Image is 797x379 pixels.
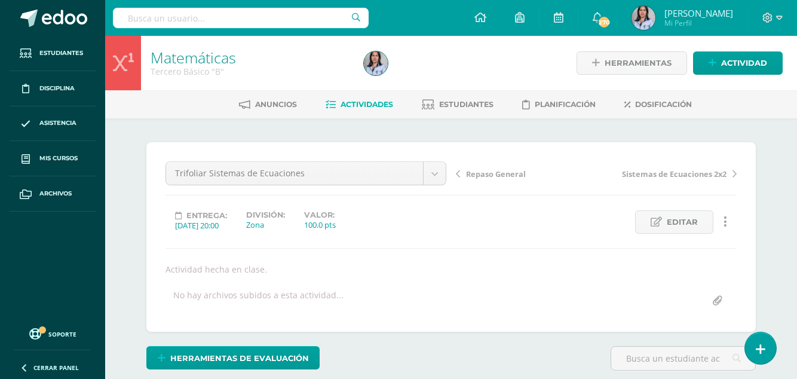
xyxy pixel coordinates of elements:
span: Asistencia [39,118,76,128]
a: Soporte [14,325,91,341]
div: Tercero Básico 'B' [151,66,350,77]
a: Anuncios [239,95,297,114]
h1: Matemáticas [151,49,350,66]
img: 8cf5eb1a5a761f59109bb9e68a1c83ee.png [364,51,388,75]
span: Dosificación [635,100,692,109]
span: [PERSON_NAME] [664,7,733,19]
a: Estudiantes [10,36,96,71]
a: Sistemas de Ecuaciones 2x2 [596,167,737,179]
span: Editar [667,211,698,233]
span: Disciplina [39,84,75,93]
span: Anuncios [255,100,297,109]
span: Herramientas [605,52,672,74]
label: División: [246,210,285,219]
span: Repaso General [466,169,526,179]
span: Mis cursos [39,154,78,163]
a: Mis cursos [10,141,96,176]
span: Entrega: [186,211,227,220]
span: Planificación [535,100,596,109]
a: Trifoliar Sistemas de Ecuaciones [166,162,446,185]
a: Asistencia [10,106,96,142]
div: 100.0 pts [304,219,336,230]
span: Soporte [48,330,76,338]
div: Zona [246,219,285,230]
span: Trifoliar Sistemas de Ecuaciones [175,162,414,185]
span: Archivos [39,189,72,198]
a: Actividad [693,51,783,75]
input: Busca un usuario... [113,8,369,28]
a: Disciplina [10,71,96,106]
label: Valor: [304,210,336,219]
div: Actividad hecha en clase. [161,264,741,275]
span: Actividad [721,52,767,74]
span: Herramientas de evaluación [170,347,309,369]
img: 8cf5eb1a5a761f59109bb9e68a1c83ee.png [632,6,655,30]
span: Estudiantes [39,48,83,58]
span: Cerrar panel [33,363,79,372]
span: Sistemas de Ecuaciones 2x2 [622,169,727,179]
span: Estudiantes [439,100,493,109]
a: Matemáticas [151,47,236,68]
input: Busca un estudiante aquí... [611,347,755,370]
div: [DATE] 20:00 [175,220,227,231]
a: Estudiantes [422,95,493,114]
a: Planificación [522,95,596,114]
a: Repaso General [456,167,596,179]
span: 270 [597,16,611,29]
span: Mi Perfil [664,18,733,28]
a: Dosificación [624,95,692,114]
a: Actividades [326,95,393,114]
span: Actividades [341,100,393,109]
div: No hay archivos subidos a esta actividad... [173,289,344,313]
a: Herramientas de evaluación [146,346,320,369]
a: Archivos [10,176,96,212]
a: Herramientas [577,51,687,75]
